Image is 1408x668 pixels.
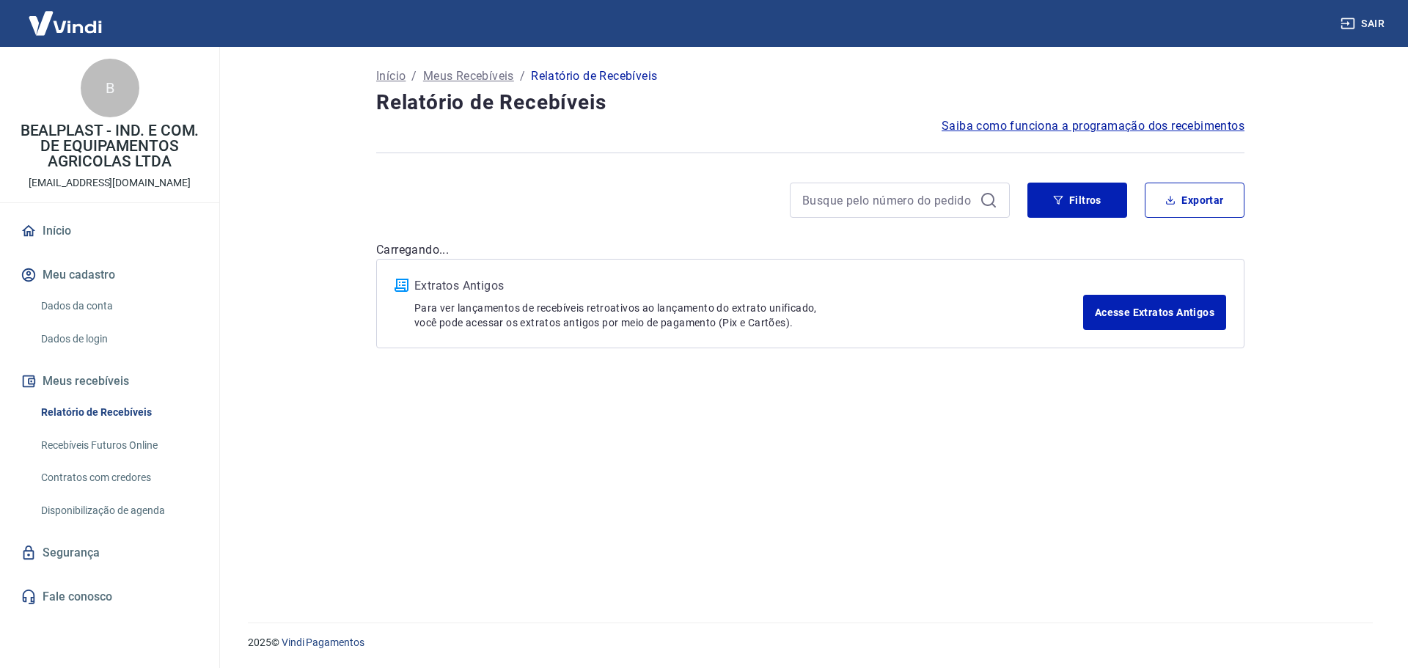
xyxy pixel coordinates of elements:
p: / [411,67,417,85]
a: Fale conosco [18,581,202,613]
img: ícone [395,279,408,292]
a: Meus Recebíveis [423,67,514,85]
p: Carregando... [376,241,1244,259]
a: Saiba como funciona a programação dos recebimentos [942,117,1244,135]
input: Busque pelo número do pedido [802,189,974,211]
p: 2025 © [248,635,1373,650]
a: Contratos com credores [35,463,202,493]
p: / [520,67,525,85]
button: Meu cadastro [18,259,202,291]
button: Filtros [1027,183,1127,218]
p: [EMAIL_ADDRESS][DOMAIN_NAME] [29,175,191,191]
button: Exportar [1145,183,1244,218]
div: B [81,59,139,117]
a: Acesse Extratos Antigos [1083,295,1226,330]
img: Vindi [18,1,113,45]
p: BEALPLAST - IND. E COM. DE EQUIPAMENTOS AGRICOLAS LTDA [12,123,208,169]
p: Relatório de Recebíveis [531,67,657,85]
h4: Relatório de Recebíveis [376,88,1244,117]
a: Vindi Pagamentos [282,636,364,648]
p: Para ver lançamentos de recebíveis retroativos ao lançamento do extrato unificado, você pode aces... [414,301,1083,330]
a: Dados de login [35,324,202,354]
p: Extratos Antigos [414,277,1083,295]
button: Sair [1338,10,1390,37]
a: Início [18,215,202,247]
a: Dados da conta [35,291,202,321]
a: Início [376,67,406,85]
a: Relatório de Recebíveis [35,397,202,427]
button: Meus recebíveis [18,365,202,397]
a: Recebíveis Futuros Online [35,430,202,460]
a: Segurança [18,537,202,569]
a: Disponibilização de agenda [35,496,202,526]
